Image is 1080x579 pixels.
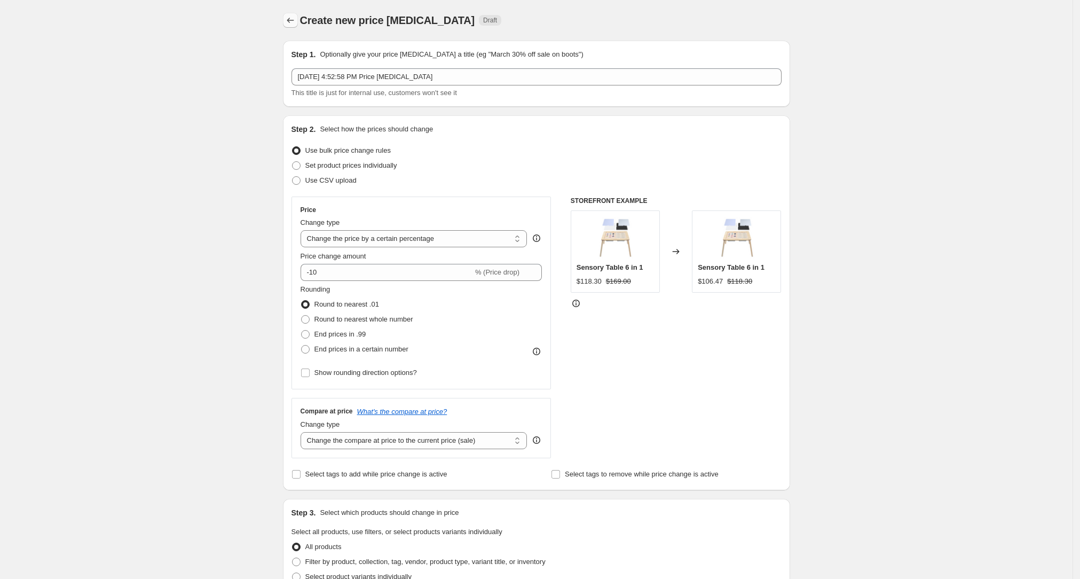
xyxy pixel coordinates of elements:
[291,49,316,60] h2: Step 1.
[715,216,758,259] img: sensory_table_6_in_1_80x.png
[291,507,316,518] h2: Step 3.
[314,369,417,377] span: Show rounding direction options?
[305,161,397,169] span: Set product prices individually
[698,276,723,287] div: $106.47
[727,276,752,287] strike: $118.30
[301,407,353,416] h3: Compare at price
[320,49,583,60] p: Optionally give your price [MEDICAL_DATA] a title (eg "March 30% off sale on boots")
[698,263,764,271] span: Sensory Table 6 in 1
[314,345,408,353] span: End prices in a certain number
[483,16,497,25] span: Draft
[357,408,447,416] button: What's the compare at price?
[291,89,457,97] span: This title is just for internal use, customers won't see it
[320,124,433,135] p: Select how the prices should change
[475,268,519,276] span: % (Price drop)
[577,276,602,287] div: $118.30
[565,470,719,478] span: Select tags to remove while price change is active
[301,252,366,260] span: Price change amount
[320,507,459,518] p: Select which products should change in price
[314,330,366,338] span: End prices in .99
[305,176,357,184] span: Use CSV upload
[314,300,379,308] span: Round to nearest .01
[577,263,643,271] span: Sensory Table 6 in 1
[301,264,473,281] input: -15
[571,197,782,205] h6: STOREFRONT EXAMPLE
[291,124,316,135] h2: Step 2.
[305,146,391,154] span: Use bulk price change rules
[301,285,330,293] span: Rounding
[531,435,542,445] div: help
[531,233,542,244] div: help
[291,68,782,85] input: 30% off holiday sale
[305,558,546,566] span: Filter by product, collection, tag, vendor, product type, variant title, or inventory
[283,13,298,28] button: Price change jobs
[301,218,340,226] span: Change type
[305,543,342,551] span: All products
[305,470,447,478] span: Select tags to add while price change is active
[301,420,340,428] span: Change type
[594,216,636,259] img: sensory_table_6_in_1_80x.png
[301,206,316,214] h3: Price
[291,528,502,536] span: Select all products, use filters, or select products variants individually
[606,276,631,287] strike: $169.00
[300,14,475,26] span: Create new price [MEDICAL_DATA]
[314,315,413,323] span: Round to nearest whole number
